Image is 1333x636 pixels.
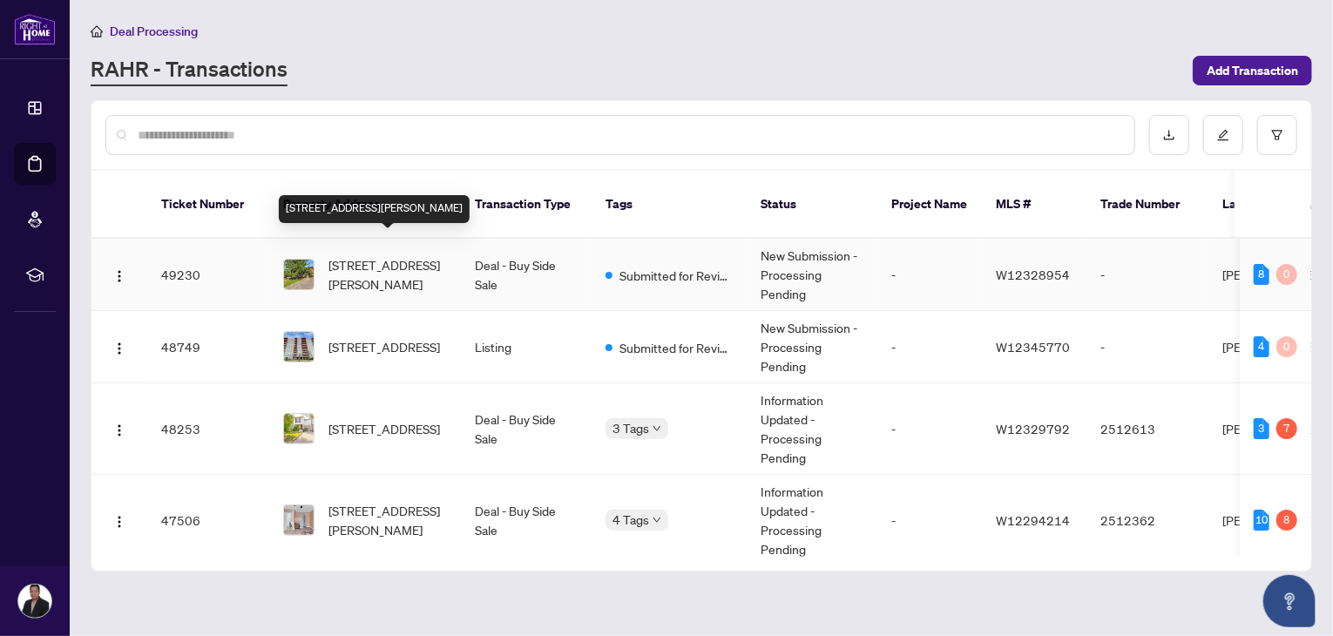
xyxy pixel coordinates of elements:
[1254,418,1269,439] div: 3
[612,510,649,530] span: 4 Tags
[1163,129,1175,141] span: download
[1254,336,1269,357] div: 4
[328,337,440,356] span: [STREET_ADDRESS]
[1086,311,1208,383] td: -
[1276,264,1297,285] div: 0
[996,421,1070,436] span: W12329792
[1276,510,1297,531] div: 8
[147,475,269,566] td: 47506
[1254,264,1269,285] div: 8
[1149,115,1189,155] button: download
[592,171,747,239] th: Tags
[1254,510,1269,531] div: 10
[747,383,877,475] td: Information Updated - Processing Pending
[747,171,877,239] th: Status
[18,585,51,618] img: Profile Icon
[1257,115,1297,155] button: filter
[461,475,592,566] td: Deal - Buy Side Sale
[747,475,877,566] td: Information Updated - Processing Pending
[328,419,440,438] span: [STREET_ADDRESS]
[1271,129,1283,141] span: filter
[877,171,982,239] th: Project Name
[284,332,314,362] img: thumbnail-img
[284,260,314,289] img: thumbnail-img
[110,24,198,39] span: Deal Processing
[1263,575,1316,627] button: Open asap
[996,512,1070,528] span: W12294214
[147,383,269,475] td: 48253
[1086,475,1208,566] td: 2512362
[877,383,982,475] td: -
[461,311,592,383] td: Listing
[328,255,447,294] span: [STREET_ADDRESS][PERSON_NAME]
[653,516,661,524] span: down
[91,55,288,86] a: RAHR - Transactions
[747,239,877,311] td: New Submission - Processing Pending
[612,418,649,438] span: 3 Tags
[1193,56,1312,85] button: Add Transaction
[653,424,661,433] span: down
[105,260,133,288] button: Logo
[14,13,56,45] img: logo
[1207,57,1298,85] span: Add Transaction
[996,267,1070,282] span: W12328954
[747,311,877,383] td: New Submission - Processing Pending
[269,171,461,239] th: Property Address
[1276,336,1297,357] div: 0
[619,338,733,357] span: Submitted for Review
[112,515,126,529] img: Logo
[328,501,447,539] span: [STREET_ADDRESS][PERSON_NAME]
[1086,239,1208,311] td: -
[877,239,982,311] td: -
[112,342,126,355] img: Logo
[112,269,126,283] img: Logo
[284,414,314,443] img: thumbnail-img
[461,383,592,475] td: Deal - Buy Side Sale
[1086,171,1208,239] th: Trade Number
[284,505,314,535] img: thumbnail-img
[147,311,269,383] td: 48749
[105,333,133,361] button: Logo
[461,239,592,311] td: Deal - Buy Side Sale
[1203,115,1243,155] button: edit
[91,25,103,37] span: home
[1276,418,1297,439] div: 7
[996,339,1070,355] span: W12345770
[105,415,133,443] button: Logo
[982,171,1086,239] th: MLS #
[619,266,733,285] span: Submitted for Review
[877,311,982,383] td: -
[112,423,126,437] img: Logo
[461,171,592,239] th: Transaction Type
[279,195,470,223] div: [STREET_ADDRESS][PERSON_NAME]
[877,475,982,566] td: -
[105,506,133,534] button: Logo
[1086,383,1208,475] td: 2512613
[1217,129,1229,141] span: edit
[147,171,269,239] th: Ticket Number
[147,239,269,311] td: 49230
